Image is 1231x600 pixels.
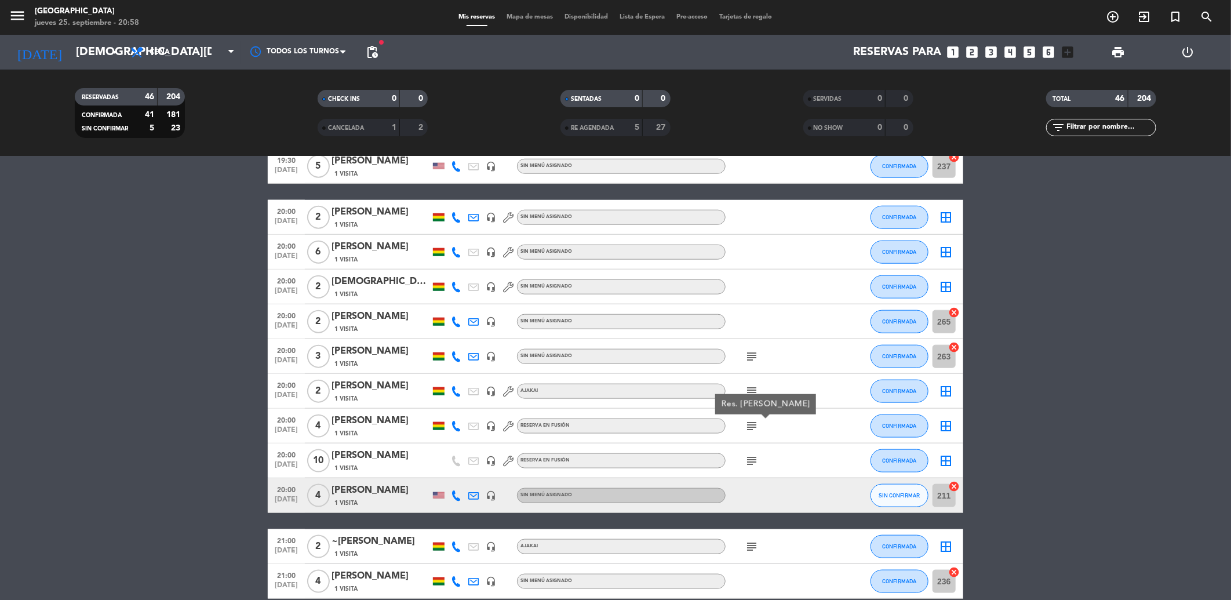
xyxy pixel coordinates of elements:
span: 1 Visita [334,394,358,403]
span: [DATE] [272,322,301,335]
span: CONFIRMADA [883,353,917,359]
i: menu [9,7,26,24]
span: 2 [307,310,330,333]
span: 10 [307,449,330,472]
span: CONFIRMADA [883,163,917,169]
div: [PERSON_NAME] [332,413,430,428]
strong: 204 [1137,94,1153,103]
span: 1 Visita [334,290,358,299]
i: arrow_drop_down [108,45,122,59]
i: looks_one [945,45,960,60]
i: headset_mic [486,421,496,431]
span: [DATE] [272,581,301,595]
i: headset_mic [486,456,496,466]
i: headset_mic [486,351,496,362]
span: 1 Visita [334,359,358,369]
strong: 0 [418,94,425,103]
button: CONFIRMADA [871,535,928,558]
span: [DATE] [272,496,301,509]
span: 1 Visita [334,550,358,559]
i: looks_4 [1003,45,1018,60]
span: 20:00 [272,448,301,461]
i: [DATE] [9,39,70,65]
i: border_all [939,454,953,468]
span: Sin menú asignado [520,319,572,323]
span: Sin menú asignado [520,579,572,583]
span: Mapa de mesas [501,14,559,20]
div: [PERSON_NAME] [332,483,430,498]
span: Sin menú asignado [520,284,572,289]
i: subject [745,454,759,468]
i: border_all [939,419,953,433]
span: 20:00 [272,413,301,426]
button: SIN CONFIRMAR [871,484,928,507]
span: 3 [307,345,330,368]
span: SENTADAS [571,96,602,102]
div: [PERSON_NAME] [332,205,430,220]
span: CANCELADA [328,125,364,131]
span: 1 Visita [334,464,358,473]
i: looks_3 [984,45,999,60]
span: 20:00 [272,204,301,217]
span: 4 [307,484,330,507]
strong: 5 [150,124,154,132]
span: Mis reservas [453,14,501,20]
i: looks_6 [1041,45,1056,60]
i: filter_list [1052,121,1066,134]
i: cancel [948,481,960,492]
span: 20:00 [272,274,301,287]
i: headset_mic [486,161,496,172]
span: Sin menú asignado [520,214,572,219]
span: RESERVADAS [82,94,119,100]
button: CONFIRMADA [871,380,928,403]
i: subject [745,540,759,554]
span: 2 [307,380,330,403]
strong: 0 [392,94,396,103]
strong: 46 [145,93,154,101]
strong: 0 [635,94,639,103]
div: Res. [PERSON_NAME] [722,398,810,410]
i: looks_5 [1022,45,1037,60]
div: [PERSON_NAME] [332,309,430,324]
i: headset_mic [486,317,496,327]
span: fiber_manual_record [378,39,385,46]
strong: 0 [904,94,910,103]
button: CONFIRMADA [871,449,928,472]
span: [DATE] [272,252,301,266]
span: Pre-acceso [671,14,714,20]
span: Ajakai [520,388,538,393]
input: Filtrar por nombre... [1066,121,1156,134]
button: CONFIRMADA [871,241,928,264]
span: SERVIDAS [814,96,842,102]
div: ~[PERSON_NAME] [332,534,430,549]
span: 2 [307,535,330,558]
div: LOG OUT [1153,35,1222,70]
div: [PERSON_NAME] [332,344,430,359]
i: border_all [939,210,953,224]
strong: 0 [877,94,882,103]
div: jueves 25. septiembre - 20:58 [35,17,139,29]
strong: 27 [656,123,668,132]
span: Sin menú asignado [520,493,572,497]
span: CHECK INS [328,96,360,102]
span: 1 Visita [334,429,358,438]
span: 1 Visita [334,584,358,594]
span: TOTAL [1053,96,1071,102]
span: CONFIRMADA [883,457,917,464]
i: headset_mic [486,386,496,397]
strong: 181 [166,111,183,119]
span: CONFIRMADA [883,318,917,325]
i: headset_mic [486,212,496,223]
span: Sin menú asignado [520,249,572,254]
button: CONFIRMADA [871,206,928,229]
i: cancel [948,341,960,353]
i: cancel [948,151,960,163]
i: border_all [939,245,953,259]
i: subject [745,419,759,433]
button: CONFIRMADA [871,310,928,333]
span: 1 Visita [334,255,358,264]
button: menu [9,7,26,28]
strong: 5 [635,123,639,132]
span: 20:00 [272,482,301,496]
i: headset_mic [486,247,496,257]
